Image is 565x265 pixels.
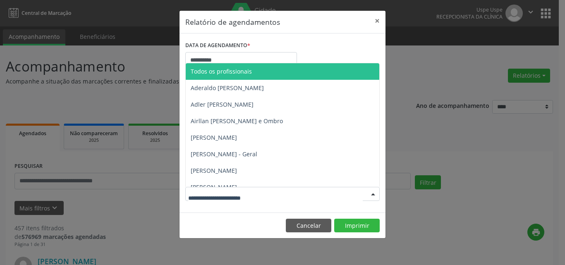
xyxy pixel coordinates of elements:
[191,117,283,125] span: Airllan [PERSON_NAME] e Ombro
[191,67,252,75] span: Todos os profissionais
[191,134,237,141] span: [PERSON_NAME]
[334,219,380,233] button: Imprimir
[369,11,385,31] button: Close
[191,100,254,108] span: Adler [PERSON_NAME]
[191,167,237,174] span: [PERSON_NAME]
[191,183,237,191] span: [PERSON_NAME]
[185,39,250,52] label: DATA DE AGENDAMENTO
[191,84,264,92] span: Aderaldo [PERSON_NAME]
[191,150,257,158] span: [PERSON_NAME] - Geral
[286,219,331,233] button: Cancelar
[185,17,280,27] h5: Relatório de agendamentos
